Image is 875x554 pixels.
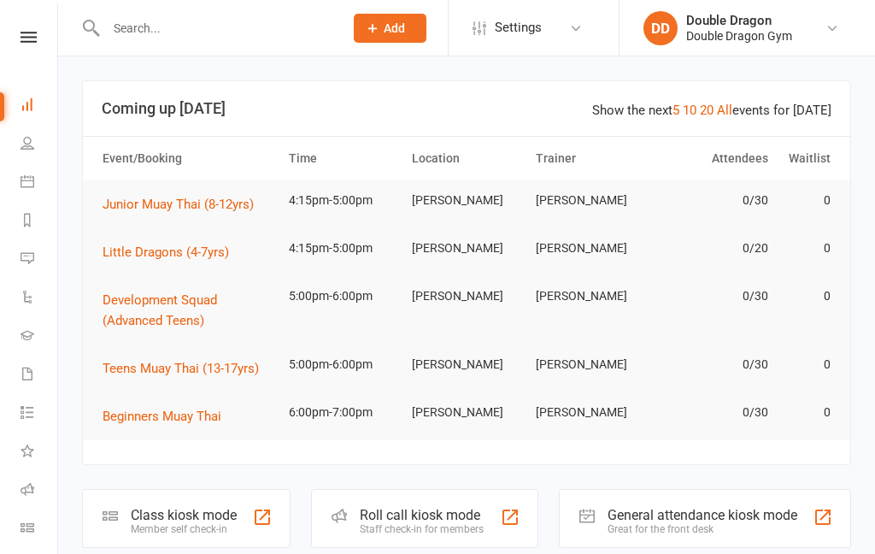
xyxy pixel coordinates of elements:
td: 0 [776,345,837,385]
td: [PERSON_NAME] [528,345,652,385]
a: Reports [21,203,59,241]
div: Great for the front desk [608,523,797,535]
h3: Coming up [DATE] [102,100,831,117]
a: Class kiosk mode [21,510,59,549]
th: Location [404,137,528,180]
span: Teens Muay Thai (13-17yrs) [103,361,259,376]
div: DD [643,11,678,45]
a: Roll call kiosk mode [21,472,59,510]
th: Trainer [528,137,652,180]
div: General attendance kiosk mode [608,507,797,523]
a: 5 [672,103,679,118]
span: Development Squad (Advanced Teens) [103,292,217,328]
td: [PERSON_NAME] [404,345,528,385]
th: Waitlist [776,137,837,180]
div: Double Dragon Gym [686,28,792,44]
div: Double Dragon [686,13,792,28]
button: Little Dragons (4-7yrs) [103,242,241,262]
td: 0 [776,276,837,316]
a: People [21,126,59,164]
td: 4:15pm-5:00pm [281,228,405,268]
td: 0 [776,228,837,268]
div: Member self check-in [131,523,237,535]
td: [PERSON_NAME] [528,392,652,433]
div: Class kiosk mode [131,507,237,523]
td: [PERSON_NAME] [404,180,528,221]
button: Beginners Muay Thai [103,406,233,427]
button: Add [354,14,426,43]
td: 0/30 [652,345,776,385]
td: [PERSON_NAME] [528,228,652,268]
a: 10 [683,103,696,118]
th: Event/Booking [95,137,281,180]
th: Attendees [652,137,776,180]
td: 0 [776,392,837,433]
td: [PERSON_NAME] [404,392,528,433]
td: 0/20 [652,228,776,268]
td: 5:00pm-6:00pm [281,345,405,385]
td: 0 [776,180,837,221]
div: Staff check-in for members [360,523,484,535]
input: Search... [101,16,332,40]
td: [PERSON_NAME] [404,228,528,268]
a: 20 [700,103,714,118]
div: Roll call kiosk mode [360,507,484,523]
td: [PERSON_NAME] [404,276,528,316]
button: Development Squad (Advanced Teens) [103,290,273,331]
td: 0/30 [652,392,776,433]
button: Junior Muay Thai (8-12yrs) [103,194,266,215]
button: Teens Muay Thai (13-17yrs) [103,358,271,379]
span: Junior Muay Thai (8-12yrs) [103,197,254,212]
td: 0/30 [652,180,776,221]
a: What's New [21,433,59,472]
th: Time [281,137,405,180]
a: All [717,103,732,118]
td: 5:00pm-6:00pm [281,276,405,316]
td: 4:15pm-5:00pm [281,180,405,221]
a: Calendar [21,164,59,203]
td: 0/30 [652,276,776,316]
td: [PERSON_NAME] [528,180,652,221]
td: 6:00pm-7:00pm [281,392,405,433]
a: Dashboard [21,87,59,126]
div: Show the next events for [DATE] [592,100,831,121]
span: Add [384,21,405,35]
span: Little Dragons (4-7yrs) [103,245,229,260]
span: Settings [495,9,542,47]
td: [PERSON_NAME] [528,276,652,316]
span: Beginners Muay Thai [103,409,221,424]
